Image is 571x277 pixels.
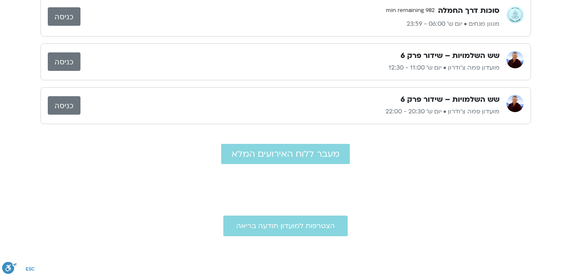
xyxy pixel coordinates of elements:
p: מגוון מנחים • יום ש׳ 06:00 - 23:59 [80,19,500,29]
img: מועדון פמה צ'ודרון [506,51,524,68]
p: מועדון פמה צ'ודרון • יום ש׳ 11:00 - 12:30 [80,63,500,73]
h3: שש השלמויות – שידור פרק 6 [401,51,500,61]
a: כניסה [48,7,80,26]
a: הצטרפות למועדון תודעה בריאה [223,216,348,236]
a: כניסה [48,52,80,71]
span: 982 min remaining [383,4,438,17]
a: מעבר ללוח האירועים המלא [221,144,350,164]
a: כניסה [48,96,80,115]
span: מעבר ללוח האירועים המלא [231,149,340,159]
span: הצטרפות למועדון תודעה בריאה [236,222,335,230]
img: מגוון מנחים [506,6,524,23]
img: מועדון פמה צ'ודרון [506,95,524,112]
p: מועדון פמה צ'ודרון • יום ש׳ 20:30 - 22:00 [80,107,500,117]
h3: סוכות דרך החמלה [438,6,500,16]
h3: שש השלמויות – שידור פרק 6 [401,94,500,105]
